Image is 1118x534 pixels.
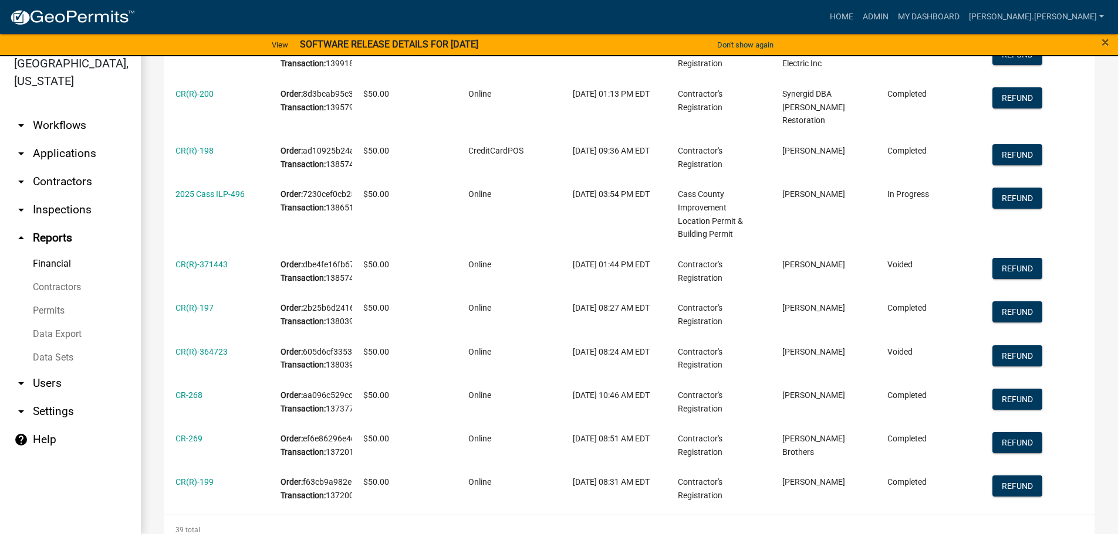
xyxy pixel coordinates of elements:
[992,389,1042,410] button: Refund
[992,188,1042,209] button: Refund
[281,103,326,112] b: Transaction:
[281,390,303,400] b: Order:
[281,491,326,500] b: Transaction:
[281,188,341,215] div: 7230cef0cb254a5fbc1b4eb396a81fe3 13865198
[468,390,491,400] span: Online
[678,189,743,239] span: Cass County Improvement Location Permit & Building Permit
[992,144,1042,165] button: Refund
[281,347,303,356] b: Order:
[14,118,28,132] i: arrow_drop_down
[887,89,927,98] span: Completed
[175,260,228,269] a: CR(R)-371443
[14,203,28,217] i: arrow_drop_down
[782,189,845,199] span: John Marcellett
[992,475,1042,496] button: Refund
[281,447,326,457] b: Transaction:
[363,260,389,269] span: $50.00
[678,347,722,370] span: Contractor's Registration
[992,345,1042,366] button: Refund
[678,260,722,283] span: Contractor's Registration
[281,389,341,416] div: aa096c529cc94db699c6ae398c6fc22c 13737704
[281,203,326,212] b: Transaction:
[14,433,28,447] i: help
[281,477,303,487] b: Order:
[992,194,1042,203] wm-modal-confirm: Refund Payment
[782,46,845,69] span: Huston Electric Inc
[678,146,722,169] span: Contractor's Registration
[363,434,389,443] span: $50.00
[14,175,28,189] i: arrow_drop_down
[14,376,28,390] i: arrow_drop_down
[782,390,845,400] span: Courtney Malear
[992,301,1042,322] button: Refund
[1102,34,1109,50] span: ×
[281,159,326,169] b: Transaction:
[468,434,491,443] span: Online
[887,303,927,312] span: Completed
[281,303,303,312] b: Order:
[14,404,28,419] i: arrow_drop_down
[887,260,913,269] span: Voided
[468,260,491,269] span: Online
[14,231,28,245] i: arrow_drop_up
[175,347,228,356] a: CR(R)-364723
[281,360,326,369] b: Transaction:
[573,301,655,315] div: [DATE] 08:27 AM EDT
[678,89,722,112] span: Contractor's Registration
[782,89,845,125] span: Synergid DBA Paul Davis Restoration
[992,94,1042,103] wm-modal-confirm: Refund Payment
[281,404,326,413] b: Transaction:
[992,264,1042,274] wm-modal-confirm: Refund Payment
[573,87,655,101] div: [DATE] 01:13 PM EDT
[363,89,389,98] span: $50.00
[782,347,845,356] span: Mitchell Cooper
[175,303,214,312] a: CR(R)-197
[281,189,303,199] b: Order:
[678,390,722,413] span: Contractor's Registration
[363,347,389,356] span: $50.00
[887,146,927,155] span: Completed
[468,89,491,98] span: Online
[468,347,491,356] span: Online
[573,432,655,445] div: [DATE] 08:51 AM EDT
[893,6,964,28] a: My Dashboard
[887,477,927,487] span: Completed
[992,352,1042,361] wm-modal-confirm: Refund Payment
[363,303,389,312] span: $50.00
[573,475,655,489] div: [DATE] 08:31 AM EDT
[573,345,655,359] div: [DATE] 08:24 AM EDT
[281,317,326,326] b: Transaction:
[363,477,389,487] span: $50.00
[992,87,1042,108] button: Refund
[281,273,326,283] b: Transaction:
[175,434,202,443] a: CR-269
[281,144,341,171] div: ad10925b24ad41dab634d56e9365e808 13857405
[281,475,341,502] div: f63cb9a982e14f97bb9f57c368ea16db 13720069
[468,189,491,199] span: Online
[281,345,341,372] div: 605d6cf3353e4afeabc99c81f58c8dbd 13803919
[175,146,214,155] a: CR(R)-198
[281,87,341,114] div: 8d3bcab95c3348ca9a8b7afcbdb27601 13957978
[281,434,303,443] b: Order:
[363,189,389,199] span: $50.00
[964,6,1109,28] a: [PERSON_NAME].[PERSON_NAME]
[887,390,927,400] span: Completed
[281,258,341,285] div: dbe4fe16fb67485d98804b62793ca107 13857405
[281,89,303,98] b: Order:
[992,482,1042,492] wm-modal-confirm: Refund Payment
[281,260,303,269] b: Order:
[678,434,722,457] span: Contractor's Registration
[175,189,245,199] a: 2025 Cass ILP-496
[782,303,845,312] span: Mitchell Cooper
[468,146,523,155] span: CreditCardPOS
[712,35,778,55] button: Don't show again
[992,432,1042,453] button: Refund
[267,35,293,55] a: View
[782,477,845,487] span: Becky DeWitt
[175,89,214,98] a: CR(R)-200
[678,303,722,326] span: Contractor's Registration
[14,147,28,161] i: arrow_drop_down
[858,6,893,28] a: Admin
[281,59,326,68] b: Transaction:
[887,189,929,199] span: In Progress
